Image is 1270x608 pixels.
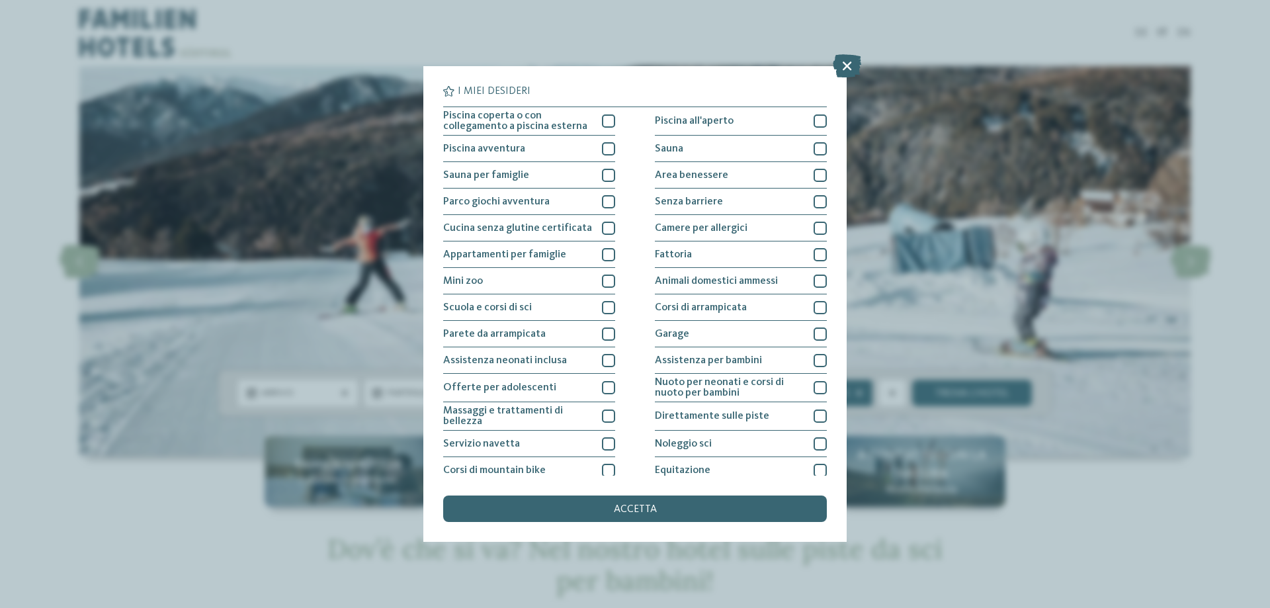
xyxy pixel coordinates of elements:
[458,86,530,97] span: I miei desideri
[443,249,566,260] span: Appartamenti per famiglie
[655,355,762,366] span: Assistenza per bambini
[443,144,525,154] span: Piscina avventura
[443,465,546,476] span: Corsi di mountain bike
[655,144,683,154] span: Sauna
[655,196,723,207] span: Senza barriere
[655,411,769,421] span: Direttamente sulle piste
[655,439,712,449] span: Noleggio sci
[655,249,692,260] span: Fattoria
[443,406,592,427] span: Massaggi e trattamenti di bellezza
[655,377,804,398] span: Nuoto per neonati e corsi di nuoto per bambini
[655,302,747,313] span: Corsi di arrampicata
[655,223,747,234] span: Camere per allergici
[443,329,546,339] span: Parete da arrampicata
[655,329,689,339] span: Garage
[443,302,532,313] span: Scuola e corsi di sci
[443,196,550,207] span: Parco giochi avventura
[443,276,483,286] span: Mini zoo
[443,110,592,132] span: Piscina coperta o con collegamento a piscina esterna
[614,504,657,515] span: accetta
[443,439,520,449] span: Servizio navetta
[443,170,529,181] span: Sauna per famiglie
[655,465,710,476] span: Equitazione
[443,223,592,234] span: Cucina senza glutine certificata
[655,116,734,126] span: Piscina all'aperto
[655,170,728,181] span: Area benessere
[655,276,778,286] span: Animali domestici ammessi
[443,355,567,366] span: Assistenza neonati inclusa
[443,382,556,393] span: Offerte per adolescenti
